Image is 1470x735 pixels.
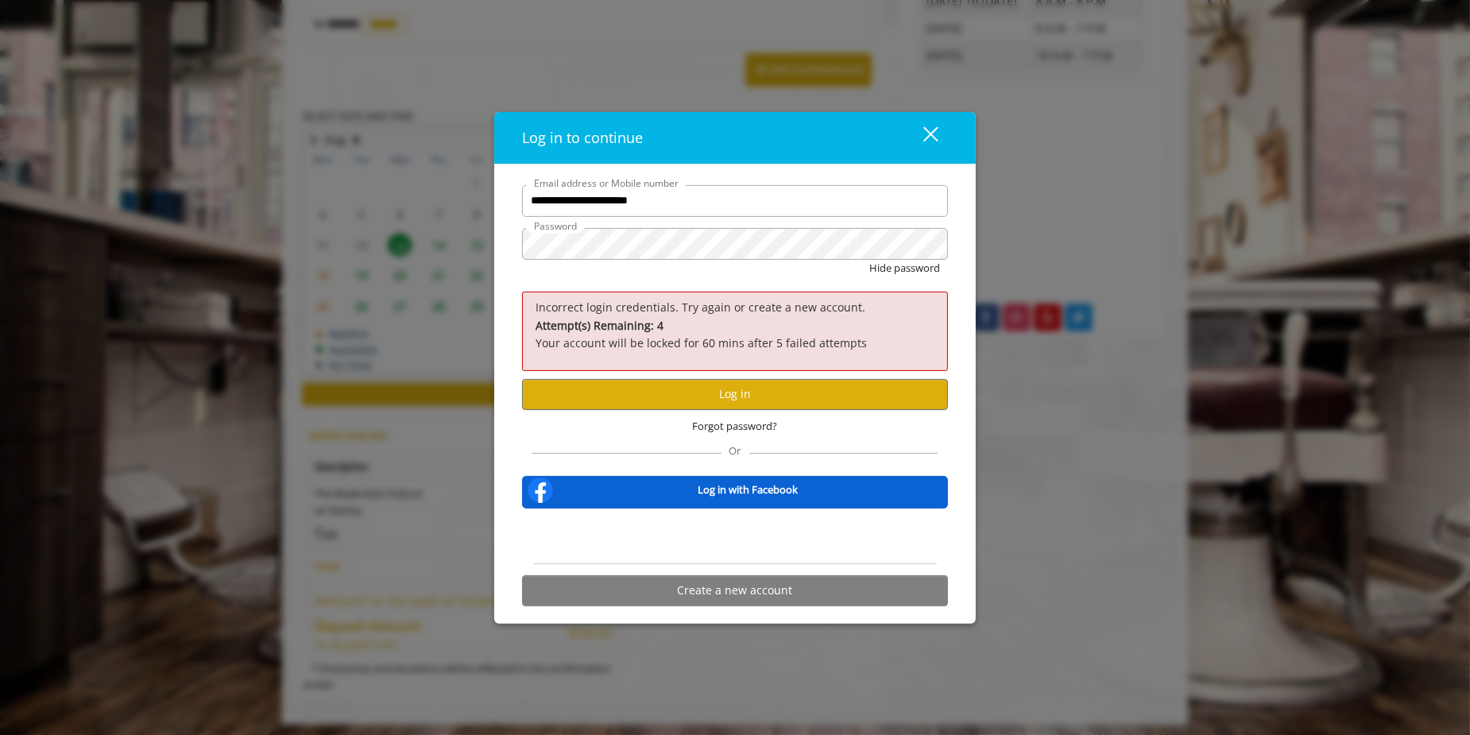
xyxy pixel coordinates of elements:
[522,128,643,147] span: Log in to continue
[536,317,934,353] p: Your account will be locked for 60 mins after 5 failed attempts
[526,176,687,191] label: Email address or Mobile number
[693,418,778,435] span: Forgot password?
[526,219,585,234] label: Password
[536,300,865,315] span: Incorrect login credentials. Try again or create a new account.
[522,379,948,410] button: Log in
[721,443,749,457] span: Or
[905,126,937,149] div: close dialog
[894,121,948,153] button: close dialog
[524,474,556,505] img: facebook-logo
[522,228,948,260] input: Password
[698,482,798,498] b: Log in with Facebook
[536,318,663,333] b: Attempt(s) Remaining: 4
[655,518,816,553] iframe: Sign in with Google Button
[522,574,948,605] button: Create a new account
[869,260,940,277] button: Hide password
[522,185,948,217] input: Email address or Mobile number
